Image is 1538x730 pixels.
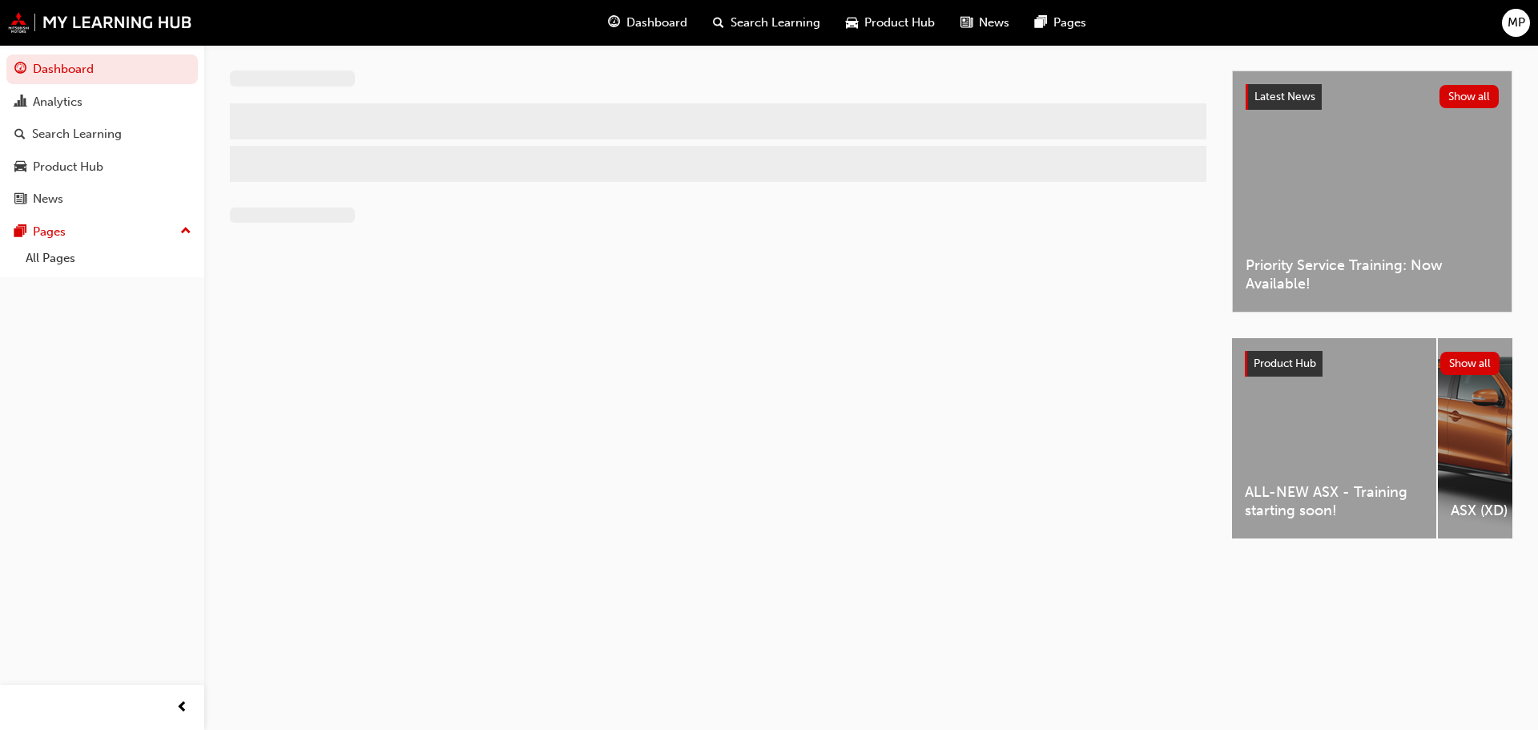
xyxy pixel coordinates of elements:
span: prev-icon [176,698,188,718]
span: search-icon [14,127,26,142]
span: Product Hub [1254,357,1316,370]
span: News [979,14,1009,32]
span: ALL-NEW ASX - Training starting soon! [1245,483,1423,519]
span: chart-icon [14,95,26,110]
div: Pages [33,223,66,241]
a: Product HubShow all [1245,351,1500,377]
span: Latest News [1254,90,1315,103]
button: Show all [1440,352,1500,375]
span: Product Hub [864,14,935,32]
div: Analytics [33,93,83,111]
span: Priority Service Training: Now Available! [1246,256,1499,292]
img: mmal [8,12,192,33]
a: guage-iconDashboard [595,6,700,39]
button: MP [1502,9,1530,37]
a: Product Hub [6,152,198,182]
span: guage-icon [14,63,26,77]
button: Show all [1439,85,1500,108]
a: News [6,184,198,214]
span: Dashboard [626,14,687,32]
a: Search Learning [6,119,198,149]
span: news-icon [960,13,972,33]
div: Search Learning [32,125,122,143]
a: pages-iconPages [1022,6,1099,39]
span: search-icon [713,13,724,33]
a: search-iconSearch Learning [700,6,833,39]
button: Pages [6,217,198,247]
a: news-iconNews [948,6,1022,39]
span: MP [1508,14,1525,32]
a: ALL-NEW ASX - Training starting soon! [1232,338,1436,538]
div: News [33,190,63,208]
a: Latest NewsShow all [1246,84,1499,110]
a: car-iconProduct Hub [833,6,948,39]
span: guage-icon [608,13,620,33]
a: Latest NewsShow allPriority Service Training: Now Available! [1232,71,1512,313]
a: All Pages [19,246,198,271]
button: DashboardAnalyticsSearch LearningProduct HubNews [6,51,198,217]
span: car-icon [846,13,858,33]
span: up-icon [180,221,191,242]
span: pages-icon [14,225,26,240]
span: car-icon [14,160,26,175]
span: news-icon [14,192,26,207]
span: pages-icon [1035,13,1047,33]
a: Analytics [6,87,198,117]
span: Pages [1053,14,1086,32]
div: Product Hub [33,158,103,176]
a: Dashboard [6,54,198,84]
span: Search Learning [731,14,820,32]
